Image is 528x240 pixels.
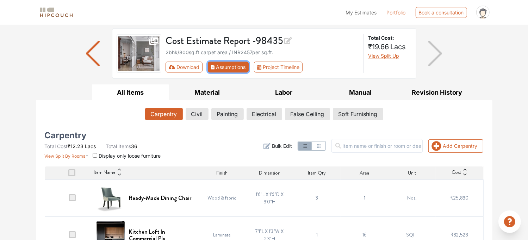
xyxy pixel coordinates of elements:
[92,84,169,100] button: All Items
[45,153,86,159] span: View Split By Rooms
[68,143,84,149] span: ₹12.23
[293,179,341,216] td: 3
[331,139,423,153] input: Item name or finish or room or description
[39,6,74,19] img: logo-horizontal.svg
[45,133,87,138] h5: Carpentry
[186,108,209,120] button: Civil
[166,62,308,72] div: First group
[346,10,377,15] span: My Estimates
[166,62,203,72] button: Download
[211,108,244,120] button: Painting
[216,169,228,177] span: Finish
[166,62,359,72] div: Toolbar with button groups
[399,84,476,100] button: Revision History
[368,52,399,59] button: View Split Up
[129,195,191,201] h6: Ready-Made Dining Chair
[247,108,282,120] button: Electrical
[117,34,162,73] img: gallery
[85,143,96,149] span: Lacs
[388,179,436,216] td: Nos.
[408,169,416,177] span: Unit
[99,153,161,159] span: Display only loose furniture
[285,108,330,120] button: False Ceiling
[259,169,280,177] span: Dimension
[246,84,322,100] button: Labor
[166,34,359,47] h3: Cost Estimate Report - 98435
[97,184,125,212] img: Ready-Made Dining Chair
[452,169,461,177] span: Cost
[166,49,359,56] div: 2bhk / 800 sq.ft carpet area / INR 2457 per sq.ft.
[368,43,389,51] span: ₹19.66
[390,43,406,51] span: Lacs
[368,34,410,42] strong: Total Cost:
[416,7,467,18] div: Book a consultation
[451,231,468,238] span: ₹32,528
[322,84,399,100] button: Manual
[198,179,246,216] td: Wood & fabric
[333,108,383,120] button: Soft Furnishing
[94,169,116,177] span: Item Name
[86,41,100,66] img: arrow left
[360,169,369,177] span: Area
[106,143,138,150] li: 36
[387,9,406,16] a: Portfolio
[428,139,483,153] button: Add Carpentry
[308,169,326,177] span: Item Qty
[45,150,89,159] button: View Split By Rooms
[254,62,303,72] button: Project Timeline
[272,142,292,150] span: Bulk Edit
[246,179,293,216] td: 1'6"L X 1'6"D X 3'0"H
[45,143,68,149] span: Total Cost
[169,84,246,100] button: Material
[450,194,468,201] span: ₹25,830
[208,62,249,72] button: Assumptions
[428,41,442,66] img: arrow right
[341,179,388,216] td: 1
[263,142,292,150] button: Bulk Edit
[145,108,183,120] button: Carpentry
[106,143,131,149] span: Total Items
[368,53,399,59] span: View Split Up
[39,5,74,20] span: logo-horizontal.svg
